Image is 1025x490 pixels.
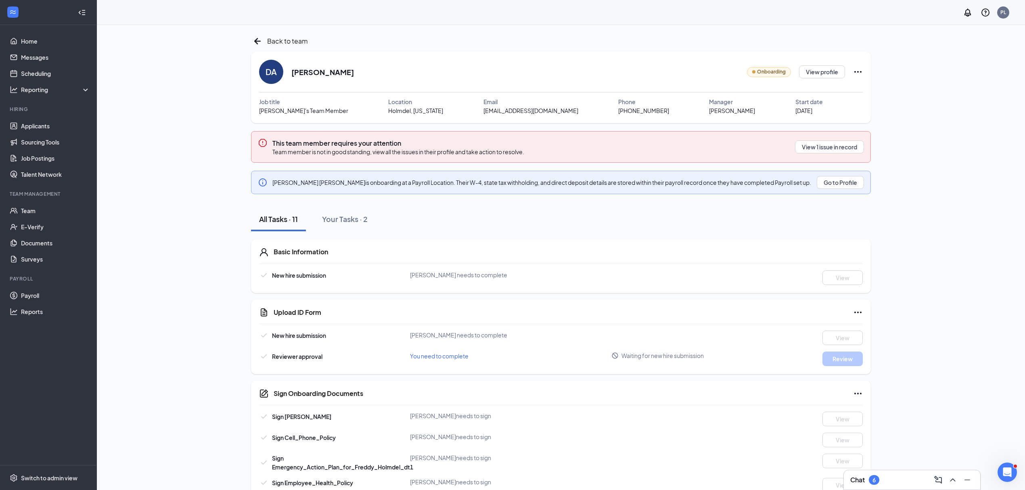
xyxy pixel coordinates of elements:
button: View profile [799,65,845,78]
h2: [PERSON_NAME] [291,67,354,77]
span: New hire submission [272,332,326,339]
span: Manager [709,97,733,106]
div: 6 [872,477,876,484]
div: [PERSON_NAME] needs to sign [410,412,611,420]
svg: Checkmark [259,331,269,340]
a: ArrowLeftNewBack to team [251,35,308,48]
div: [PERSON_NAME] needs to sign [410,433,611,441]
span: [DATE] [795,106,812,115]
a: Sourcing Tools [21,134,90,150]
svg: ArrowLeftNew [251,35,264,48]
div: [PERSON_NAME] needs to sign [410,478,611,486]
span: Phone [618,97,636,106]
svg: ChevronUp [948,475,958,485]
svg: Collapse [78,8,86,17]
span: Team member is not in good standing, view all the issues in their profile and take action to reso... [272,148,524,155]
span: [PERSON_NAME]'s Team Member [259,106,348,115]
span: [PERSON_NAME] [709,106,755,115]
span: Location [388,97,412,106]
div: Your Tasks · 2 [322,214,368,224]
a: Applicants [21,118,90,134]
span: Sign Cell_Phone_Policy [272,434,336,441]
span: Back to team [267,36,308,46]
svg: Checkmark [259,458,269,467]
span: Sign Emergency_Action_Plan_for_Freddy_Holmdel_dt1 [272,454,413,471]
button: Review [822,352,863,366]
h5: Basic Information [274,247,328,256]
span: Reviewer approval [272,353,322,360]
a: Surveys [21,251,90,267]
div: Team Management [10,191,88,197]
div: Payroll [10,275,88,282]
span: Onboarding [757,68,786,76]
span: [PHONE_NUMBER] [618,106,669,115]
svg: Info [258,178,268,187]
div: PL [1000,9,1006,16]
div: DA [266,66,277,77]
a: Documents [21,235,90,251]
button: View 1 issue in record [795,140,864,153]
span: You need to complete [410,352,469,360]
svg: Checkmark [259,270,269,280]
button: ComposeMessage [932,473,945,486]
a: Payroll [21,287,90,304]
a: Home [21,33,90,49]
span: Waiting for new hire submission [621,352,704,360]
span: Sign Employee_Health_Policy [272,479,353,486]
span: Sign [PERSON_NAME] [272,413,331,420]
svg: Notifications [963,8,973,17]
button: Go to Profile [817,176,864,189]
button: View [822,331,863,345]
button: View [822,270,863,285]
span: New hire submission [272,272,326,279]
svg: Checkmark [259,433,269,442]
span: [EMAIL_ADDRESS][DOMAIN_NAME] [483,106,578,115]
h3: Chat [850,475,865,484]
div: All Tasks · 11 [259,214,298,224]
svg: Checkmark [259,412,269,421]
a: Scheduling [21,65,90,82]
div: [PERSON_NAME] needs to sign [410,454,611,462]
h5: Upload ID Form [274,308,321,317]
svg: Checkmark [259,478,269,488]
iframe: Intercom live chat [998,463,1017,482]
svg: ComposeMessage [933,475,943,485]
span: [PERSON_NAME] [PERSON_NAME] is onboarding at a Payroll Location. Their W-4, state tax withholding... [272,179,811,186]
div: Switch to admin view [21,474,77,482]
svg: Settings [10,474,18,482]
svg: WorkstreamLogo [9,8,17,16]
span: Email [483,97,498,106]
a: Messages [21,49,90,65]
svg: Ellipses [853,389,863,398]
div: Reporting [21,86,90,94]
a: Reports [21,304,90,320]
button: View [822,412,863,426]
span: Holmdel, [US_STATE] [388,106,443,115]
svg: Minimize [962,475,972,485]
a: E-Verify [21,219,90,235]
svg: QuestionInfo [981,8,990,17]
h3: This team member requires your attention [272,139,524,148]
button: View [822,433,863,447]
svg: Checkmark [259,352,269,361]
svg: Blocked [611,352,619,359]
svg: Error [258,138,268,148]
a: Talent Network [21,166,90,182]
span: Job title [259,97,280,106]
svg: CompanyDocumentIcon [259,389,269,398]
span: [PERSON_NAME] needs to complete [410,271,507,279]
a: Team [21,203,90,219]
span: [PERSON_NAME] needs to complete [410,331,507,339]
svg: User [259,247,269,257]
span: Start date [795,97,823,106]
a: Job Postings [21,150,90,166]
div: Hiring [10,106,88,113]
button: ChevronUp [946,473,959,486]
svg: CustomFormIcon [259,308,269,317]
svg: Ellipses [853,308,863,317]
button: View [822,454,863,468]
button: Minimize [961,473,974,486]
h5: Sign Onboarding Documents [274,389,363,398]
svg: Analysis [10,86,18,94]
svg: Ellipses [853,67,863,77]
